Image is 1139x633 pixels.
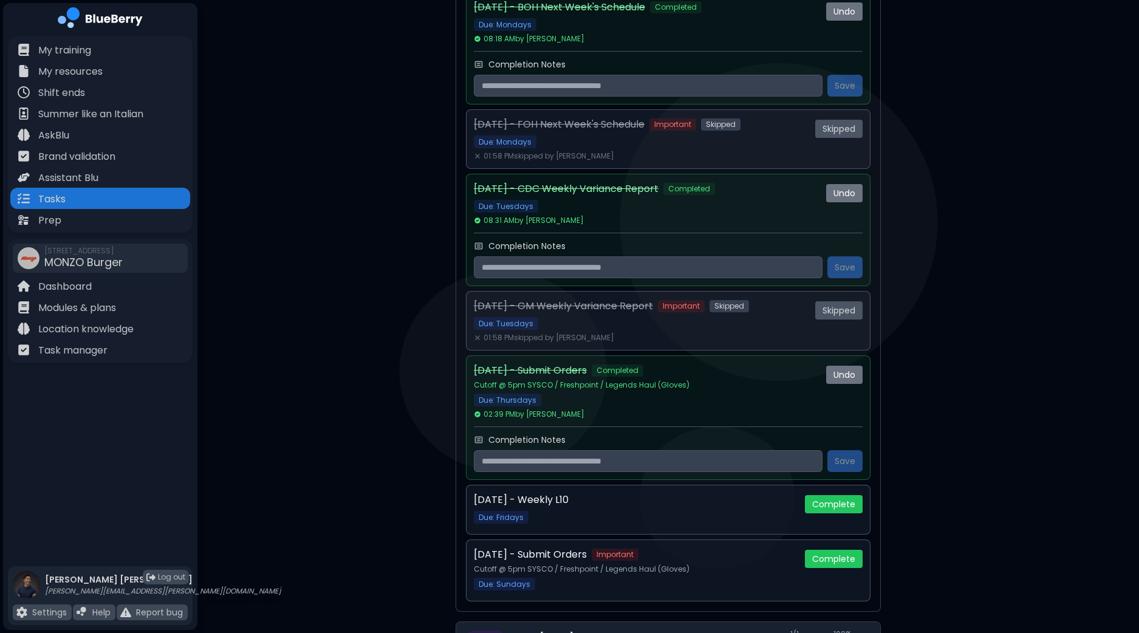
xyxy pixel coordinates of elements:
span: Skipped [815,120,863,138]
p: My training [38,43,91,58]
span: 08:31 AM by [PERSON_NAME] [474,216,584,225]
span: Due: Mondays [474,135,536,148]
img: file icon [18,323,30,335]
button: Undo [826,2,863,21]
img: file icon [18,150,30,162]
img: file icon [18,193,30,205]
span: 08:18 AM by [PERSON_NAME] [474,34,584,44]
span: 02:39 PM by [PERSON_NAME] [474,409,584,419]
p: [DATE] - CDC Weekly Variance Report [474,182,658,196]
span: 01:58 PM skipped by [PERSON_NAME] [474,151,614,161]
span: Completed [663,183,715,195]
p: [DATE] - Submit Orders [474,547,587,562]
img: logout [146,573,156,582]
p: My resources [38,64,103,79]
img: file icon [77,607,87,618]
p: Shift ends [38,86,85,100]
p: [DATE] - Weekly L10 [474,493,569,507]
p: Settings [32,607,67,618]
label: Completion Notes [488,434,566,445]
button: Undo [826,366,863,384]
p: Tasks [38,192,66,207]
img: file icon [18,301,30,313]
span: Skipped [710,300,749,312]
button: Save [827,75,863,97]
p: [DATE] - FOH Next Week's Schedule [474,117,645,132]
img: company thumbnail [18,247,39,269]
img: file icon [18,344,30,356]
p: [PERSON_NAME][EMAIL_ADDRESS][PERSON_NAME][DOMAIN_NAME] [45,586,281,596]
span: Due: Sundays [474,578,535,590]
p: [DATE] - GM Weekly Variance Report [474,299,653,313]
p: Task manager [38,343,108,358]
span: Due: Tuesdays [474,317,538,330]
span: Skipped [815,301,863,320]
span: Due: Tuesdays [474,200,538,213]
img: file icon [18,171,30,183]
span: MONZO Burger [44,255,123,270]
p: [DATE] - Submit Orders [474,363,587,378]
span: Due: Fridays [474,511,528,524]
img: file icon [120,607,131,618]
img: company logo [58,7,143,32]
span: Log out [158,572,185,582]
p: AskBlu [38,128,69,143]
span: Important [658,300,705,312]
p: Prep [38,213,61,228]
p: Location knowledge [38,322,134,337]
p: Brand validation [38,149,115,164]
img: file icon [18,86,30,98]
img: file icon [18,129,30,141]
button: Save [827,256,863,278]
p: [PERSON_NAME] [PERSON_NAME] [45,574,281,585]
img: file icon [18,214,30,226]
button: Undo [826,184,863,202]
span: Important [649,118,696,131]
button: Complete [805,495,863,513]
img: file icon [18,280,30,292]
p: Help [92,607,111,618]
span: Completed [592,364,643,377]
p: Cutoff @ 5pm SYSCO / Freshpoint / Legends Haul (Gloves) [474,564,795,574]
span: Skipped [701,118,741,131]
p: Cutoff @ 5pm SYSCO / Freshpoint / Legends Haul (Gloves) [474,380,816,390]
label: Completion Notes [488,241,566,251]
label: Completion Notes [488,59,566,70]
p: Report bug [136,607,183,618]
span: 01:58 PM skipped by [PERSON_NAME] [474,333,614,343]
img: profile photo [13,571,40,611]
img: file icon [18,65,30,77]
span: Important [592,549,638,561]
p: Modules & plans [38,301,116,315]
span: Completed [650,1,702,13]
img: file icon [18,108,30,120]
span: Due: Mondays [474,18,536,31]
span: Due: Thursdays [474,394,541,406]
button: Complete [805,550,863,568]
img: file icon [18,44,30,56]
p: Summer like an Italian [38,107,143,121]
p: Assistant Blu [38,171,98,185]
button: Save [827,450,863,472]
p: Dashboard [38,279,92,294]
span: [STREET_ADDRESS] [44,246,123,256]
img: file icon [16,607,27,618]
